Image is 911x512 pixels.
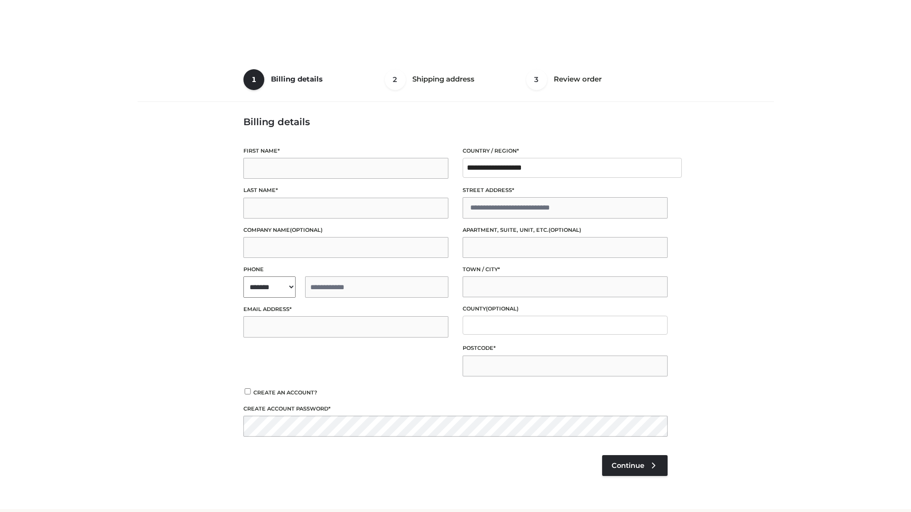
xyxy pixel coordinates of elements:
label: Email address [243,305,448,314]
a: Continue [602,455,668,476]
span: 1 [243,69,264,90]
label: First name [243,146,448,155]
label: Street address [463,186,668,195]
span: Continue [612,461,644,470]
span: 3 [526,69,547,90]
label: Town / City [463,265,668,274]
span: (optional) [290,227,323,233]
span: (optional) [486,305,519,312]
label: County [463,304,668,313]
input: Create an account? [243,388,252,394]
span: Review order [554,74,602,83]
span: (optional) [548,227,581,233]
label: Last name [243,186,448,195]
label: Create account password [243,404,668,413]
label: Apartment, suite, unit, etc. [463,226,668,235]
label: Country / Region [463,146,668,155]
span: 2 [385,69,406,90]
label: Company name [243,226,448,235]
label: Phone [243,265,448,274]
label: Postcode [463,344,668,353]
h3: Billing details [243,116,668,128]
span: Create an account? [253,389,317,396]
span: Billing details [271,74,323,83]
span: Shipping address [412,74,474,83]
